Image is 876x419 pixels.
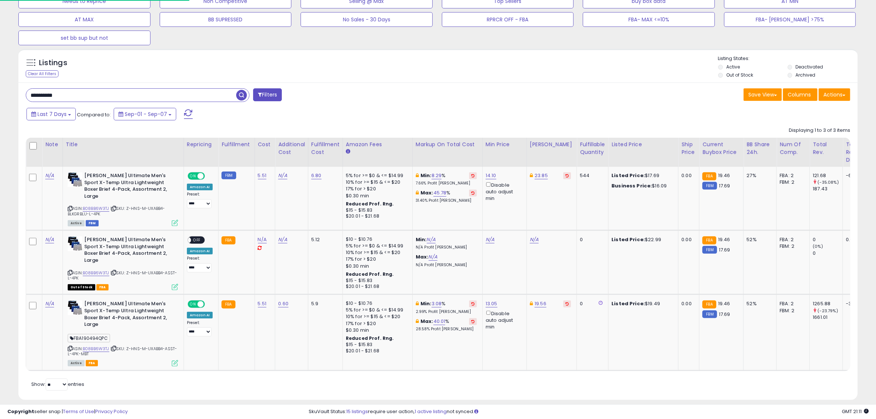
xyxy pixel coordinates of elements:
[77,111,111,118] span: Compared to:
[68,220,85,226] span: All listings currently available for purchase on Amazon
[416,309,477,314] p: 2.99% Profit [PERSON_NAME]
[746,300,771,307] div: 52%
[18,31,150,45] button: set bb sup but not
[258,141,272,148] div: Cost
[796,72,816,78] label: Archived
[813,300,843,307] div: 1265.88
[68,172,82,187] img: 41X9eqCEivL._SL40_.jpg
[68,300,178,365] div: ASIN:
[611,172,673,179] div: $17.69
[813,172,843,179] div: 121.68
[780,141,806,156] div: Num of Comp.
[788,91,811,98] span: Columns
[813,243,823,249] small: (0%)
[416,190,477,203] div: %
[311,236,337,243] div: 5.12
[718,172,730,179] span: 19.46
[346,271,394,277] b: Reduced Prof. Rng.
[346,236,407,243] div: $10 - $10.76
[346,213,407,219] div: $20.01 - $21.68
[611,183,673,189] div: $16.09
[187,141,215,148] div: Repricing
[780,179,804,186] div: FBM: 2
[813,314,843,321] div: 1661.01
[45,141,60,148] div: Note
[818,179,839,185] small: (-35.08%)
[346,256,407,263] div: 17% for > $20
[38,110,67,118] span: Last 7 Days
[253,88,282,101] button: Filters
[221,300,235,309] small: FBA
[68,270,177,281] span: | SKU: Z-HNS-M-UXABB4-ASST-L-4PK
[846,236,863,243] div: 0.00
[746,236,771,243] div: 52%
[311,141,340,156] div: Fulfillment Cost
[719,246,730,253] span: 17.69
[187,320,213,337] div: Preset:
[429,253,437,261] a: N/A
[416,327,477,332] p: 28.58% Profit [PERSON_NAME]
[204,173,216,179] span: OFF
[7,408,34,415] strong: Copyright
[433,189,447,197] a: 45.78
[813,186,843,192] div: 187.43
[718,55,858,62] p: Listing States:
[416,300,477,314] div: %
[26,108,76,120] button: Last 7 Days
[204,301,216,307] span: OFF
[45,236,54,243] a: N/A
[780,243,804,250] div: FBM: 2
[726,72,753,78] label: Out of Stock
[789,127,850,134] div: Displaying 1 to 3 of 3 items
[84,236,174,265] b: [PERSON_NAME] Ultimate Men's Sport X-Temp Ultra Lightweight Boxer Brief 4-Pack, Assortment 2, Large
[583,12,715,27] button: FBA- MAX <=10%
[301,12,433,27] button: No Sales - 30 Days
[813,141,840,156] div: Total Rev.
[421,300,432,307] b: Min:
[718,236,730,243] span: 19.46
[258,172,267,179] a: 5.51
[702,182,717,190] small: FBM
[783,88,818,101] button: Columns
[702,236,716,244] small: FBA
[780,300,804,307] div: FBA: 2
[702,172,716,180] small: FBA
[415,408,447,415] a: 1 active listing
[68,334,110,342] span: FBA190494QPC
[346,263,407,270] div: $0.30 min
[580,141,605,156] div: Fulfillable Quantity
[346,186,407,192] div: 17% for > $20
[611,182,652,189] b: Business Price:
[780,307,804,314] div: FBM: 2
[309,408,869,415] div: SkuVault Status: require user action, not synced.
[221,236,235,244] small: FBA
[221,172,236,179] small: FBM
[187,256,213,272] div: Preset:
[416,198,477,203] p: 31.40% Profit [PERSON_NAME]
[125,110,167,118] span: Sep-01 - Sep-07
[45,300,54,307] a: N/A
[416,318,477,332] div: %
[421,172,432,179] b: Min:
[278,172,287,179] a: N/A
[702,141,740,156] div: Current Buybox Price
[819,88,850,101] button: Actions
[188,173,198,179] span: ON
[780,236,804,243] div: FBA: 2
[416,253,429,260] b: Max:
[416,263,477,268] p: N/A Profit [PERSON_NAME]
[63,408,94,415] a: Terms of Use
[221,141,251,148] div: Fulfillment
[726,64,740,70] label: Active
[346,335,394,341] b: Reduced Prof. Rng.
[611,141,675,148] div: Listed Price
[346,141,409,148] div: Amazon Fees
[311,172,322,179] a: 6.80
[780,172,804,179] div: FBA: 2
[191,237,203,243] span: OFF
[278,141,305,156] div: Additional Cost
[31,381,84,388] span: Show: entries
[427,236,436,243] a: N/A
[846,172,863,179] div: -65.75
[416,141,479,148] div: Markup on Total Cost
